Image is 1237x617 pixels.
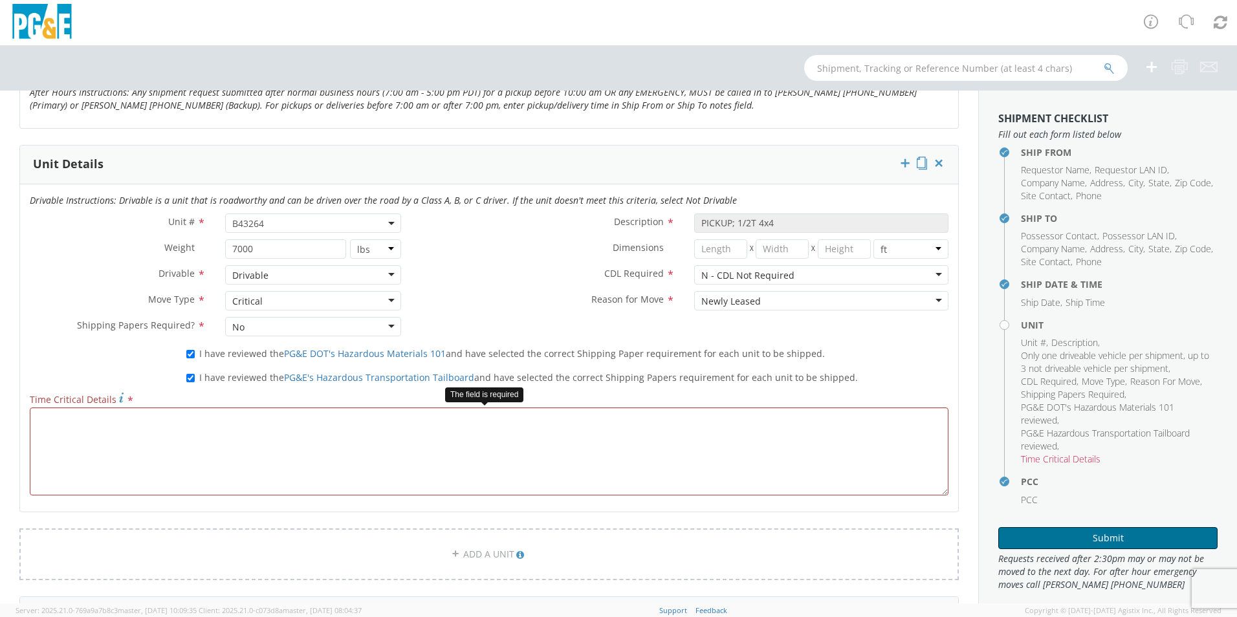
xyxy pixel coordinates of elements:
[1128,243,1145,255] li: ,
[1021,164,1091,177] li: ,
[1021,279,1218,289] h4: Ship Date & Time
[168,215,195,228] span: Unit #
[1082,375,1125,387] span: Move Type
[1021,189,1073,202] li: ,
[998,552,1218,591] span: Requests received after 2:30pm may or may not be moved to the next day. For after hour emergency ...
[1128,177,1143,189] span: City
[148,293,195,305] span: Move Type
[118,605,197,615] span: master, [DATE] 10:09:35
[186,374,195,382] input: I have reviewed thePG&E's Hazardous Transportation Tailboardand have selected the correct Shippin...
[1148,177,1172,189] li: ,
[1021,375,1078,388] li: ,
[1175,177,1211,189] span: Zip Code
[1090,243,1125,255] li: ,
[1066,296,1105,308] span: Ship Time
[1148,243,1172,255] li: ,
[756,239,809,259] input: Width
[164,241,195,254] span: Weight
[1021,388,1126,401] li: ,
[614,215,664,228] span: Description
[30,194,737,206] i: Drivable Instructions: Drivable is a unit that is roadworthy and can be driven over the road by a...
[1021,477,1218,486] h4: PCC
[1021,213,1218,223] h4: Ship To
[1021,230,1097,242] span: Possessor Contact
[1021,255,1071,268] span: Site Contact
[1090,243,1123,255] span: Address
[1128,177,1145,189] li: ,
[1021,177,1085,189] span: Company Name
[1076,255,1102,268] span: Phone
[1021,255,1073,268] li: ,
[1051,336,1098,349] span: Description
[1021,401,1214,427] li: ,
[694,239,747,259] input: Length
[1021,164,1089,176] span: Requestor Name
[1021,320,1218,330] h4: Unit
[1175,243,1213,255] li: ,
[1021,177,1087,189] li: ,
[284,371,474,384] a: PG&E's Hazardous Transportation Tailboard
[1021,296,1060,308] span: Ship Date
[159,267,195,279] span: Drivable
[1021,388,1124,400] span: Shipping Papers Required
[199,347,825,360] span: I have reviewed the and have selected the correct Shipping Paper requirement for each unit to be ...
[199,371,858,384] span: I have reviewed the and have selected the correct Shipping Papers requirement for each unit to be...
[1128,243,1143,255] span: City
[1175,177,1213,189] li: ,
[1025,605,1221,616] span: Copyright © [DATE]-[DATE] Agistix Inc., All Rights Reserved
[1076,189,1102,202] span: Phone
[1021,493,1038,506] span: PCC
[1148,243,1170,255] span: State
[659,605,687,615] a: Support
[604,267,664,279] span: CDL Required
[1021,336,1046,349] span: Unit #
[1082,375,1127,388] li: ,
[1021,243,1085,255] span: Company Name
[16,605,197,615] span: Server: 2025.21.0-769a9a7b8c3
[1021,375,1077,387] span: CDL Required
[1021,296,1062,309] li: ,
[1021,336,1048,349] li: ,
[232,321,245,334] div: No
[232,217,394,230] span: B43264
[1130,375,1200,387] span: Reason For Move
[804,55,1128,81] input: Shipment, Tracking or Reference Number (at least 4 chars)
[1130,375,1202,388] li: ,
[1021,230,1099,243] li: ,
[695,605,727,615] a: Feedback
[1021,453,1100,465] span: Time Critical Details
[701,269,794,282] div: N - CDL Not Required
[1095,164,1167,176] span: Requestor LAN ID
[30,393,116,406] span: Time Critical Details
[1148,177,1170,189] span: State
[809,239,818,259] span: X
[1021,189,1071,202] span: Site Contact
[19,528,959,580] a: ADD A UNIT
[998,128,1218,141] span: Fill out each form listed below
[33,158,104,171] h3: Unit Details
[1090,177,1125,189] li: ,
[199,605,362,615] span: Client: 2025.21.0-c073d8a
[1021,243,1087,255] li: ,
[445,387,523,402] div: The field is required
[186,350,195,358] input: I have reviewed thePG&E DOT's Hazardous Materials 101and have selected the correct Shipping Paper...
[1021,147,1218,157] h4: Ship From
[1090,177,1123,189] span: Address
[591,293,664,305] span: Reason for Move
[232,295,263,308] div: Critical
[77,319,195,331] span: Shipping Papers Required?
[283,605,362,615] span: master, [DATE] 08:04:37
[1102,230,1177,243] li: ,
[1102,230,1175,242] span: Possessor LAN ID
[1021,349,1209,374] span: Only one driveable vehicle per shipment, up to 3 not driveable vehicle per shipment
[1175,243,1211,255] span: Zip Code
[30,86,917,111] i: After Hours Instructions: Any shipment request submitted after normal business hours (7:00 am - 5...
[1021,427,1190,452] span: PG&E Hazardous Transportation Tailboard reviewed
[232,269,268,282] div: Drivable
[701,295,761,308] div: Newly Leased
[747,239,756,259] span: X
[1051,336,1100,349] li: ,
[225,213,401,233] span: B43264
[10,4,74,42] img: pge-logo-06675f144f4cfa6a6814.png
[998,527,1218,549] button: Submit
